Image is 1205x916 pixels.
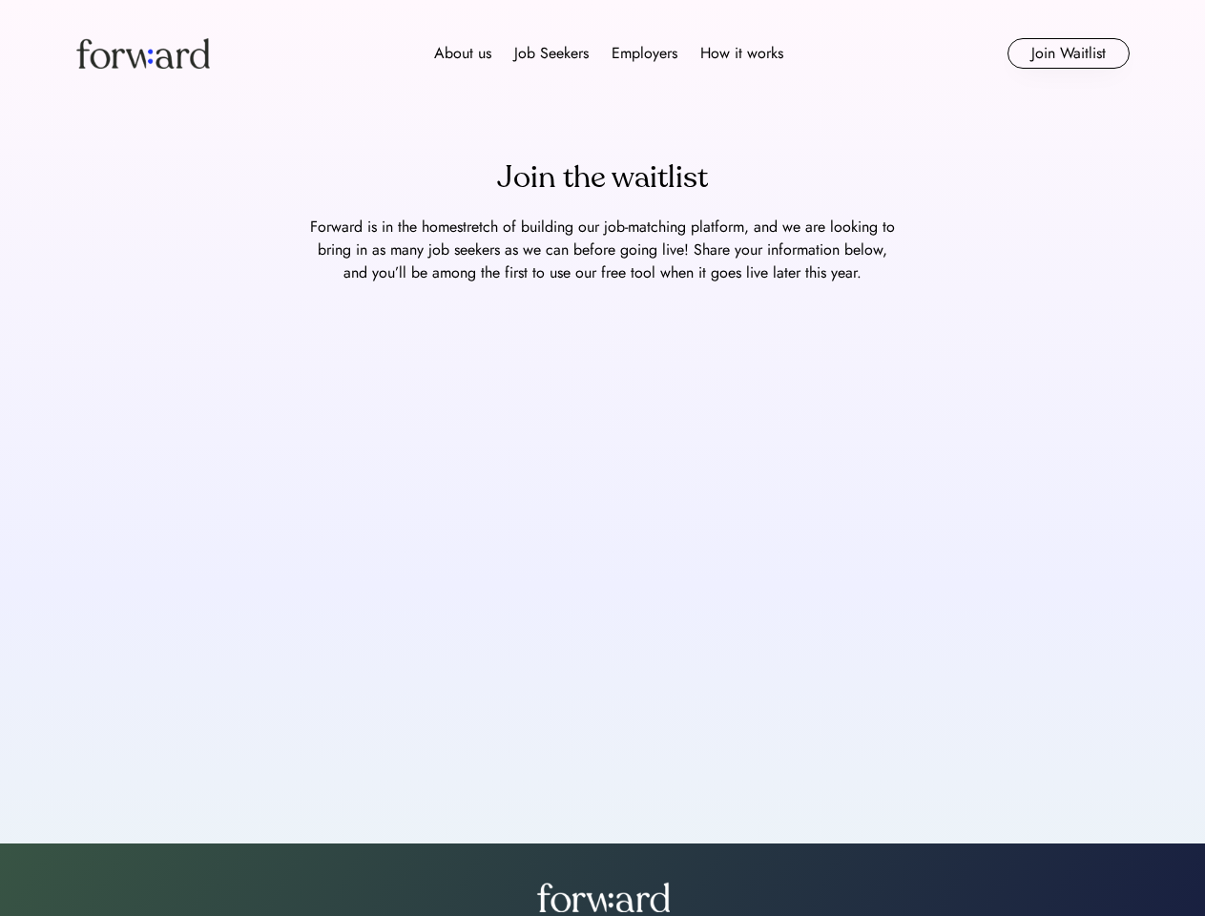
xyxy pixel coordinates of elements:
img: forward-logo-white.png [536,882,670,912]
img: Forward logo [76,38,210,69]
button: Join Waitlist [1008,38,1130,69]
div: About us [434,42,491,65]
div: How it works [700,42,783,65]
div: Job Seekers [514,42,589,65]
div: Join the waitlist [497,155,708,200]
div: Forward is in the homestretch of building our job-matching platform, and we are looking to bring ... [307,216,899,284]
iframe: My new form [46,300,1159,777]
div: Employers [612,42,677,65]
